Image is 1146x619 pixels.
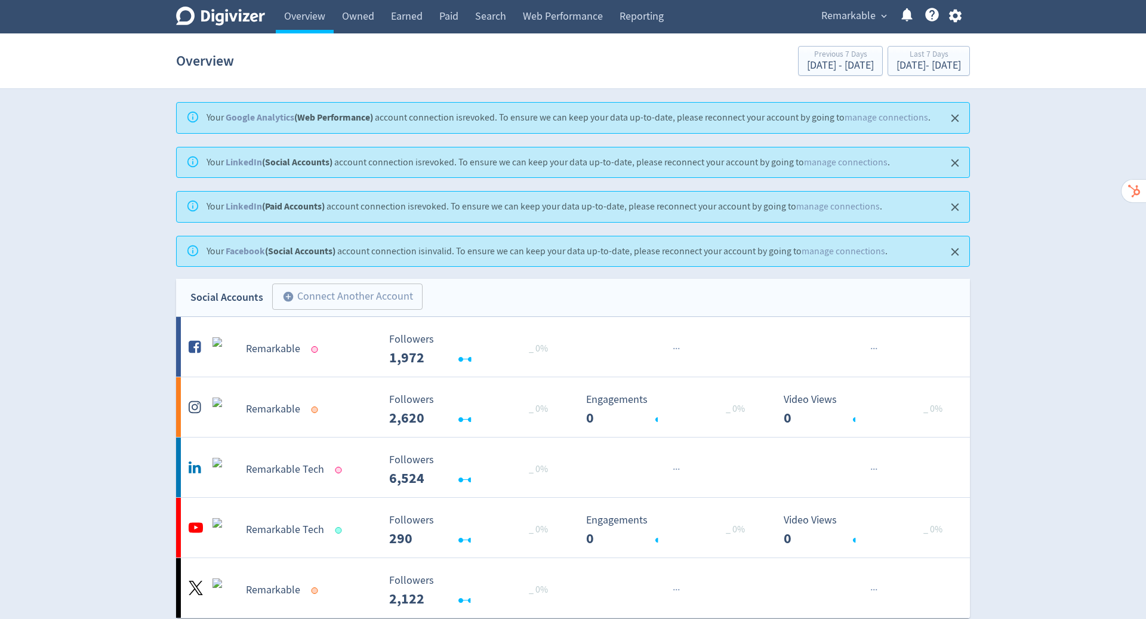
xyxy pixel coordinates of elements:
span: · [673,583,675,598]
a: Remarkable undefinedRemarkable Followers --- _ 0% Followers 2,620 Engagements 0 Engagements 0 _ 0... [176,377,970,437]
span: Remarkable [821,7,876,26]
svg: Video Views 0 [778,515,957,546]
span: · [677,341,680,356]
a: Google Analytics [226,111,294,124]
button: Close [945,242,965,262]
span: Data last synced: 20 Apr 2023, 4:02pm (AEST) [312,587,322,594]
svg: Engagements 0 [580,394,759,426]
svg: Followers --- [383,575,562,606]
div: Your account connection is invalid . To ensure we can keep your data up-to-date, please reconnect... [207,240,888,263]
span: · [873,583,875,598]
button: Close [945,198,965,217]
h5: Remarkable Tech [246,463,324,477]
span: · [677,462,680,477]
div: [DATE] - [DATE] [807,60,874,71]
img: Remarkable undefined [212,398,236,421]
button: Previous 7 Days[DATE] - [DATE] [798,46,883,76]
h5: Remarkable [246,342,300,356]
div: [DATE] - [DATE] [897,60,961,71]
h5: Remarkable Tech [246,523,324,537]
svg: Video Views 0 [778,394,957,426]
span: _ 0% [923,403,942,415]
span: add_circle [282,291,294,303]
span: · [677,583,680,598]
button: Close [945,153,965,173]
img: Remarkable undefined [212,578,236,602]
span: Data last synced: 12 May 2025, 3:01am (AEST) [312,346,322,353]
svg: Followers --- [383,394,562,426]
a: Remarkable Tech undefinedRemarkable Tech Followers --- _ 0% Followers 290 Engagements 0 Engagemen... [176,498,970,558]
span: _ 0% [529,343,548,355]
a: Remarkable Tech undefinedRemarkable Tech Followers --- _ 0% Followers 6,524 ······ [176,438,970,497]
span: _ 0% [923,523,942,535]
svg: Followers --- [383,334,562,365]
a: manage connections [804,156,888,168]
strong: (Social Accounts) [226,156,332,168]
span: _ 0% [529,523,548,535]
span: _ 0% [529,463,548,475]
span: · [875,341,877,356]
a: Connect Another Account [263,285,423,310]
div: Social Accounts [190,289,263,306]
a: manage connections [796,201,880,213]
span: · [675,341,677,356]
a: Remarkable undefinedRemarkable Followers --- _ 0% Followers 1,972 ······ [176,317,970,377]
button: Remarkable [817,7,890,26]
img: Remarkable Tech undefined [212,458,236,482]
button: Last 7 Days[DATE]- [DATE] [888,46,970,76]
a: manage connections [802,245,885,257]
img: Remarkable undefined [212,337,236,361]
svg: Followers --- [383,515,562,546]
a: LinkedIn [226,156,262,168]
div: Your account connection is revoked . To ensure we can keep your data up-to-date, please reconnect... [207,195,882,218]
span: Data last synced: 5 Nov 2024, 4:02am (AEDT) [312,406,322,413]
img: Remarkable Tech undefined [212,518,236,542]
span: Data last synced: 21 Aug 2025, 10:02am (AEST) [335,527,346,534]
svg: Engagements 0 [580,515,759,546]
span: · [675,462,677,477]
strong: (Paid Accounts) [226,200,325,213]
span: · [675,583,677,598]
button: Connect Another Account [272,284,423,310]
span: · [870,583,873,598]
span: _ 0% [529,584,548,596]
span: · [875,462,877,477]
span: · [873,341,875,356]
strong: (Social Accounts) [226,245,335,257]
div: Your account connection is revoked . To ensure we can keep your data up-to-date, please reconnect... [207,106,931,130]
div: Last 7 Days [897,50,961,60]
span: Data last synced: 27 May 2024, 7:02pm (AEST) [335,467,346,473]
h1: Overview [176,42,234,80]
span: · [870,341,873,356]
a: manage connections [845,112,928,124]
h5: Remarkable [246,583,300,598]
span: · [673,341,675,356]
span: · [870,462,873,477]
span: _ 0% [529,403,548,415]
strong: (Web Performance) [226,111,373,124]
h5: Remarkable [246,402,300,417]
a: Facebook [226,245,265,257]
span: · [875,583,877,598]
div: Previous 7 Days [807,50,874,60]
span: expand_more [879,11,889,21]
span: _ 0% [726,403,745,415]
button: Close [945,109,965,128]
span: · [673,462,675,477]
span: · [873,462,875,477]
svg: Followers --- [383,454,562,486]
div: Your account connection is revoked . To ensure we can keep your data up-to-date, please reconnect... [207,151,890,174]
a: Remarkable undefinedRemarkable Followers --- _ 0% Followers 2,122 ······ [176,558,970,618]
a: LinkedIn [226,200,262,213]
span: _ 0% [726,523,745,535]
